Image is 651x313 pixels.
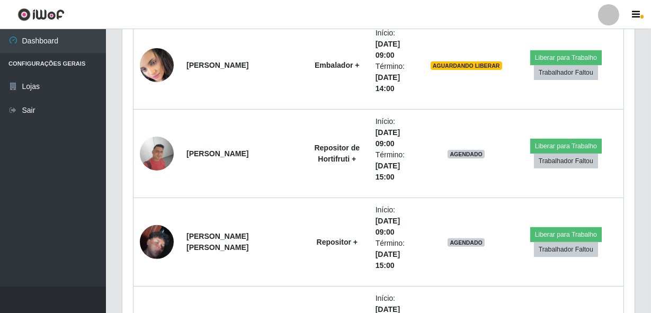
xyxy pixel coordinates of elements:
[17,8,65,21] img: CoreUI Logo
[530,50,602,65] button: Liberar para Trabalho
[448,150,485,158] span: AGENDADO
[534,154,598,168] button: Trabalhador Faltou
[376,162,400,181] time: [DATE] 15:00
[376,250,400,270] time: [DATE] 15:00
[376,28,418,61] li: Início:
[317,238,358,246] strong: Repositor +
[140,47,174,84] img: 1753109368650.jpeg
[315,144,360,163] strong: Repositor de Hortifruti +
[376,116,418,149] li: Início:
[140,212,174,272] img: 1749787504535.jpeg
[315,61,359,69] strong: Embalador +
[431,61,502,70] span: AGUARDANDO LIBERAR
[376,149,418,183] li: Término:
[186,61,248,69] strong: [PERSON_NAME]
[534,65,598,80] button: Trabalhador Faltou
[448,238,485,247] span: AGENDADO
[530,227,602,242] button: Liberar para Trabalho
[376,128,400,148] time: [DATE] 09:00
[376,238,418,271] li: Término:
[534,242,598,257] button: Trabalhador Faltou
[376,61,418,94] li: Término:
[186,149,248,158] strong: [PERSON_NAME]
[376,40,400,59] time: [DATE] 09:00
[530,139,602,154] button: Liberar para Trabalho
[376,73,400,93] time: [DATE] 14:00
[140,137,174,171] img: 1710898857944.jpeg
[376,217,400,236] time: [DATE] 09:00
[186,232,248,252] strong: [PERSON_NAME] [PERSON_NAME]
[376,204,418,238] li: Início:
